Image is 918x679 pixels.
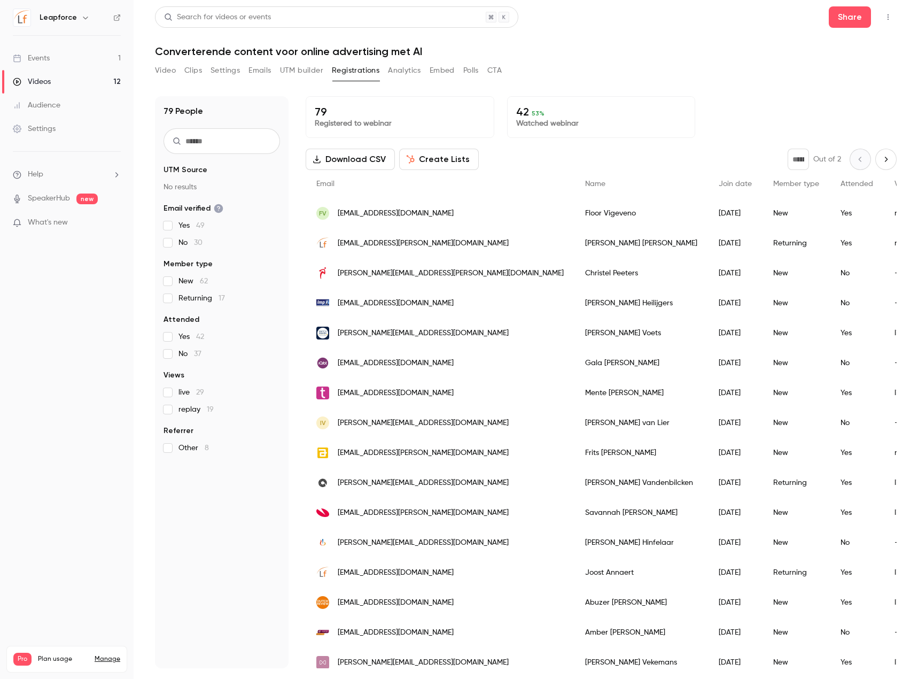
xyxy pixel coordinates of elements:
[200,277,208,285] span: 62
[763,258,830,288] div: New
[574,468,708,498] div: [PERSON_NAME] Vandenbilcken
[338,268,564,279] span: [PERSON_NAME][EMAIL_ADDRESS][PERSON_NAME][DOMAIN_NAME]
[338,477,509,489] span: [PERSON_NAME][EMAIL_ADDRESS][DOMAIN_NAME]
[316,506,329,519] img: visma.com
[763,618,830,647] div: New
[13,53,50,64] div: Events
[830,438,884,468] div: Yes
[338,447,509,459] span: [EMAIL_ADDRESS][PERSON_NAME][DOMAIN_NAME]
[763,647,830,677] div: New
[574,498,708,528] div: Savannah [PERSON_NAME]
[574,618,708,647] div: Amber [PERSON_NAME]
[574,318,708,348] div: [PERSON_NAME] Voets
[320,418,326,428] span: Iv
[178,276,208,287] span: New
[719,180,752,188] span: Join date
[332,62,379,79] button: Registrations
[829,6,871,28] button: Share
[164,426,193,436] span: Referrer
[830,588,884,618] div: Yes
[280,62,323,79] button: UTM builder
[338,208,454,219] span: [EMAIL_ADDRESS][DOMAIN_NAME]
[338,597,454,608] span: [EMAIL_ADDRESS][DOMAIN_NAME]
[830,258,884,288] div: No
[178,293,225,304] span: Returning
[830,558,884,588] div: Yes
[830,198,884,228] div: Yes
[830,348,884,378] div: No
[338,328,509,339] span: [PERSON_NAME][EMAIL_ADDRESS][DOMAIN_NAME]
[574,228,708,258] div: [PERSON_NAME] [PERSON_NAME]
[338,507,509,519] span: [EMAIL_ADDRESS][PERSON_NAME][DOMAIN_NAME]
[708,438,763,468] div: [DATE]
[95,655,120,663] a: Manage
[841,180,873,188] span: Attended
[316,566,329,579] img: leapforce.nl
[28,217,68,228] span: What's new
[316,180,334,188] span: Email
[184,62,202,79] button: Clips
[880,9,897,26] button: Top Bar Actions
[708,468,763,498] div: [DATE]
[196,222,205,229] span: 49
[164,182,280,192] p: No results
[763,378,830,408] div: New
[516,105,687,118] p: 42
[219,295,225,302] span: 17
[763,288,830,318] div: New
[830,498,884,528] div: Yes
[763,438,830,468] div: New
[196,333,204,341] span: 42
[574,588,708,618] div: Abuzer [PERSON_NAME]
[763,198,830,228] div: New
[813,154,841,165] p: Out of 2
[830,408,884,438] div: No
[574,288,708,318] div: [PERSON_NAME] Heilijgers
[338,388,454,399] span: [EMAIL_ADDRESS][DOMAIN_NAME]
[487,62,502,79] button: CTA
[13,653,32,666] span: Pro
[574,408,708,438] div: [PERSON_NAME] van Lier
[574,258,708,288] div: Christel Peeters
[164,203,223,214] span: Email verified
[38,655,88,663] span: Plan usage
[763,228,830,258] div: Returning
[830,228,884,258] div: Yes
[155,45,897,58] h1: Converterende content voor online advertising met AI
[211,62,240,79] button: Settings
[708,588,763,618] div: [DATE]
[763,468,830,498] div: Returning
[516,118,687,129] p: Watched webinar
[248,62,271,79] button: Emails
[40,12,77,23] h6: Leapforce
[574,528,708,558] div: [PERSON_NAME] Hinfelaar
[338,238,509,249] span: [EMAIL_ADDRESS][PERSON_NAME][DOMAIN_NAME]
[763,498,830,528] div: New
[76,194,98,204] span: new
[574,198,708,228] div: Floor Vigeveno
[316,476,329,489] img: greencirclesalons.eu
[708,528,763,558] div: [DATE]
[194,239,203,246] span: 30
[830,468,884,498] div: Yes
[316,327,329,339] img: match-maker.ventures
[708,198,763,228] div: [DATE]
[763,408,830,438] div: New
[316,237,329,250] img: leapforce.nl
[28,193,70,204] a: SpeakerHub
[399,149,479,170] button: Create Lists
[178,349,201,359] span: No
[875,149,897,170] button: Next page
[894,180,914,188] span: Views
[430,62,455,79] button: Embed
[830,528,884,558] div: No
[708,318,763,348] div: [DATE]
[178,220,205,231] span: Yes
[315,105,485,118] p: 79
[13,124,56,134] div: Settings
[316,596,329,609] img: dutchreview.com
[338,567,454,578] span: [EMAIL_ADDRESS][DOMAIN_NAME]
[316,297,329,310] img: lmp.nu
[178,404,214,415] span: replay
[708,228,763,258] div: [DATE]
